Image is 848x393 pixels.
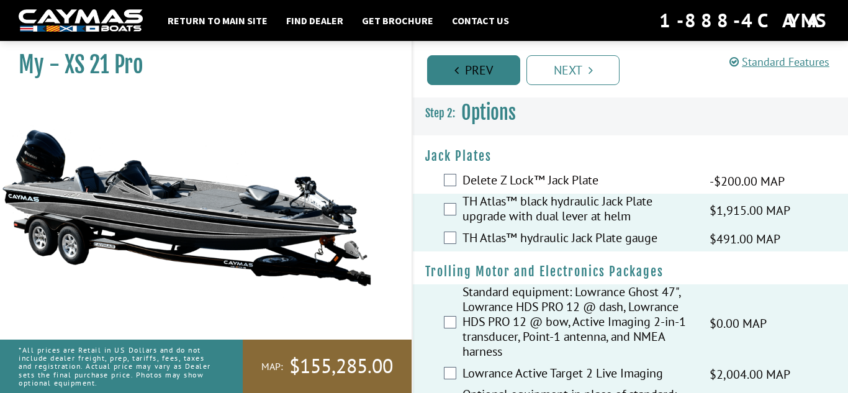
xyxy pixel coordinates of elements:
ul: Pagination [424,53,848,85]
h3: Options [413,90,848,136]
h1: My - XS 21 Pro [19,51,381,79]
span: $491.00 MAP [710,230,780,248]
a: Get Brochure [356,12,440,29]
a: Standard Features [729,55,829,69]
a: Find Dealer [280,12,350,29]
span: MAP: [261,360,283,373]
label: Lowrance Active Target 2 Live Imaging [462,366,694,384]
a: MAP:$155,285.00 [243,340,412,393]
div: 1-888-4CAYMAS [659,7,829,34]
span: $0.00 MAP [710,314,767,333]
a: Contact Us [446,12,515,29]
img: white-logo-c9c8dbefe5ff5ceceb0f0178aa75bf4bb51f6bca0971e226c86eb53dfe498488.png [19,9,143,32]
a: Prev [427,55,520,85]
label: TH Atlas™ black hydraulic Jack Plate upgrade with dual lever at helm [462,194,694,227]
p: *All prices are Retail in US Dollars and do not include dealer freight, prep, tariffs, fees, taxe... [19,340,215,393]
h4: Jack Plates [425,148,836,164]
span: $1,915.00 MAP [710,201,790,220]
a: Next [526,55,620,85]
span: -$200.00 MAP [710,172,785,191]
span: $2,004.00 MAP [710,365,790,384]
a: Return to main site [161,12,274,29]
label: Standard equipment: Lowrance Ghost 47", Lowrance HDS PRO 12 @ dash, Lowrance HDS PRO 12 @ bow, Ac... [462,284,694,362]
h4: Trolling Motor and Electronics Packages [425,264,836,279]
span: $155,285.00 [289,353,393,379]
label: Delete Z Lock™ Jack Plate [462,173,694,191]
label: TH Atlas™ hydraulic Jack Plate gauge [462,230,694,248]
